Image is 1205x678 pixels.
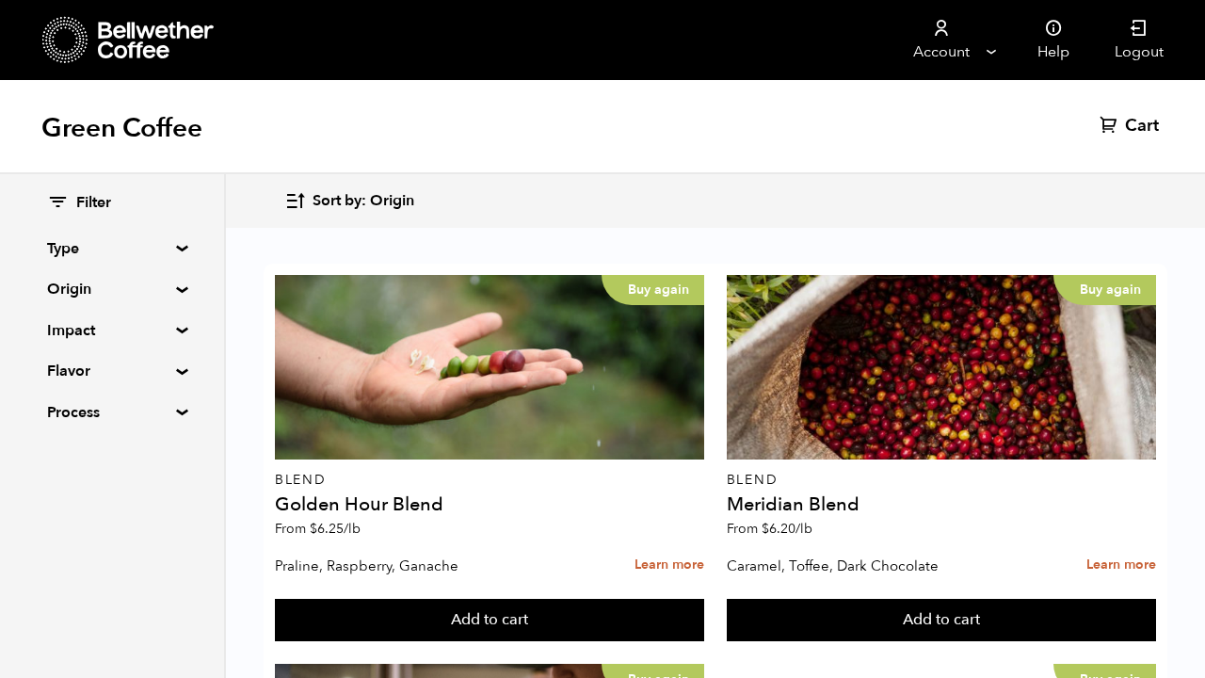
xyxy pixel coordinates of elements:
span: $ [310,520,317,538]
span: From [275,520,361,538]
button: Sort by: Origin [284,179,414,223]
summary: Process [47,401,177,424]
summary: Flavor [47,360,177,382]
h4: Golden Hour Blend [275,495,704,514]
summary: Impact [47,319,177,342]
h4: Meridian Blend [727,495,1156,514]
h1: Green Coffee [41,111,202,145]
bdi: 6.20 [762,520,812,538]
button: Add to cart [727,599,1156,642]
span: /lb [344,520,361,538]
p: Caramel, Toffee, Dark Chocolate [727,552,1019,580]
p: Buy again [1053,275,1156,305]
span: $ [762,520,769,538]
summary: Origin [47,278,177,300]
button: Add to cart [275,599,704,642]
p: Blend [275,474,704,487]
a: Learn more [1086,545,1156,586]
span: Sort by: Origin [313,191,414,212]
span: From [727,520,812,538]
span: Filter [76,193,111,214]
span: /lb [795,520,812,538]
a: Cart [1100,115,1164,137]
summary: Type [47,237,177,260]
p: Blend [727,474,1156,487]
a: Learn more [635,545,704,586]
bdi: 6.25 [310,520,361,538]
a: Buy again [727,275,1156,460]
span: Cart [1125,115,1159,137]
p: Buy again [602,275,704,305]
p: Praline, Raspberry, Ganache [275,552,567,580]
a: Buy again [275,275,704,460]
